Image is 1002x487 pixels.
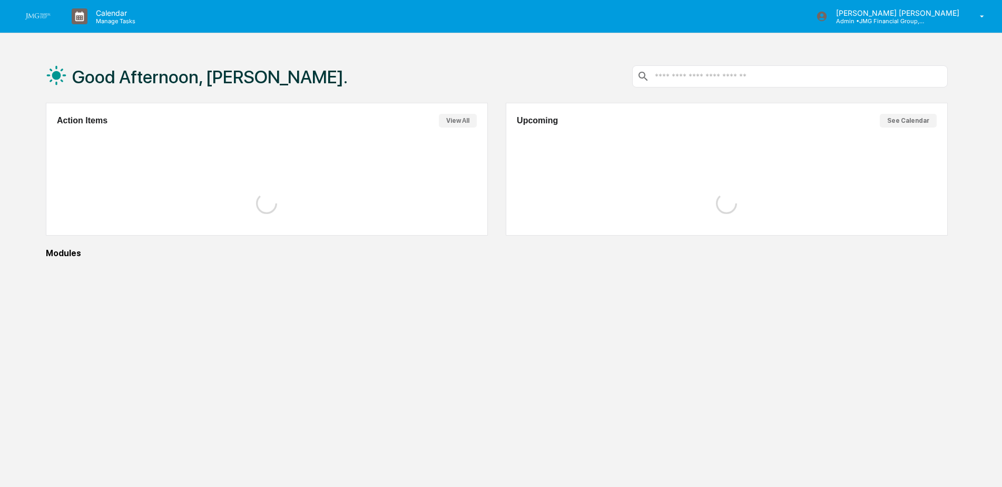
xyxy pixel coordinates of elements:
[439,114,477,128] button: View All
[25,13,51,20] img: logo
[828,17,926,25] p: Admin • JMG Financial Group, Ltd.
[57,116,107,125] h2: Action Items
[880,114,937,128] button: See Calendar
[87,17,141,25] p: Manage Tasks
[828,8,965,17] p: [PERSON_NAME] [PERSON_NAME]
[46,248,948,258] div: Modules
[72,66,348,87] h1: Good Afternoon, [PERSON_NAME].
[87,8,141,17] p: Calendar
[517,116,558,125] h2: Upcoming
